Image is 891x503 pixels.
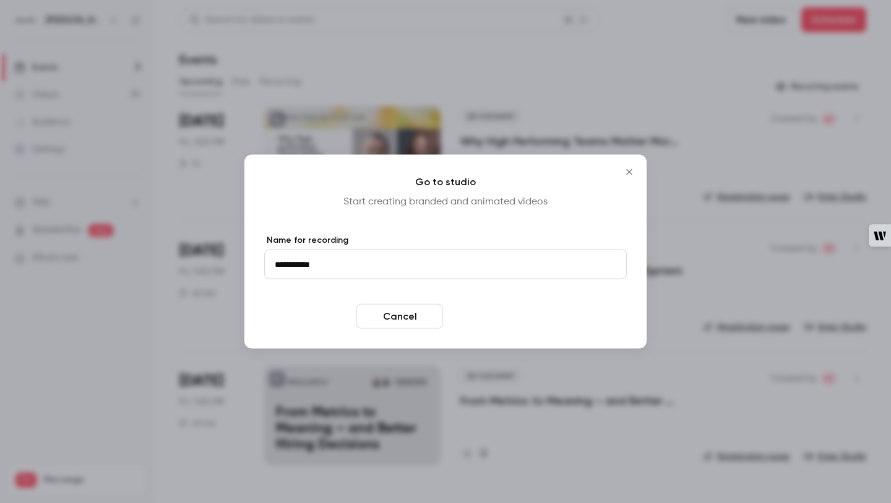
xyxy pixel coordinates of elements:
[264,234,627,247] label: Name for recording
[264,175,627,190] h4: Go to studio
[448,304,535,329] button: Enter studio
[356,304,443,329] button: Cancel
[264,195,627,209] p: Start creating branded and animated videos
[617,160,642,185] button: Close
